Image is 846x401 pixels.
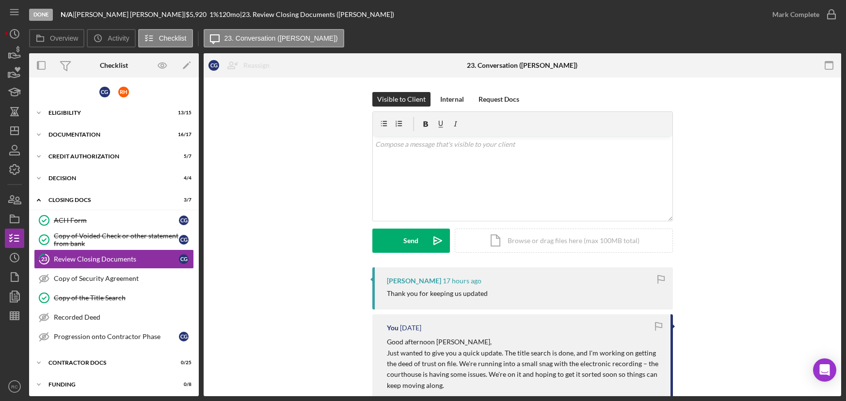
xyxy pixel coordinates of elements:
div: $5,920 [186,11,209,18]
div: Reassign [243,56,270,75]
div: Funding [48,382,167,387]
button: Activity [87,29,135,47]
div: 5 / 7 [174,154,192,159]
div: [PERSON_NAME] [PERSON_NAME] | [75,11,186,18]
button: Mark Complete [763,5,841,24]
div: 13 / 15 [174,110,192,116]
div: Decision [48,175,167,181]
div: Visible to Client [377,92,426,107]
div: C G [208,60,219,71]
label: Activity [108,34,129,42]
div: Send [403,229,418,253]
div: Copy of the Title Search [54,294,193,302]
div: CLOSING DOCS [48,197,167,203]
div: CREDIT AUTHORIZATION [48,154,167,159]
label: Checklist [159,34,187,42]
div: Internal [440,92,464,107]
div: Documentation [48,132,167,138]
div: 0 / 8 [174,382,192,387]
div: Thank you for keeping us updated [387,290,488,297]
div: C G [179,332,189,341]
div: Checklist [100,62,128,69]
a: ACH FormCG [34,211,194,230]
div: [PERSON_NAME] [387,277,441,285]
button: Request Docs [474,92,524,107]
div: 3 / 7 [174,197,192,203]
a: Copy of Voided Check or other statement from bankCG [34,230,194,249]
label: 23. Conversation ([PERSON_NAME]) [224,34,338,42]
time: 2025-09-17 02:14 [443,277,481,285]
text: RC [11,384,18,389]
label: Overview [50,34,78,42]
button: Visible to Client [372,92,431,107]
div: 120 mo [219,11,240,18]
p: Just wanted to give you a quick update. The title search is done, and I'm working on getting the ... [387,348,661,391]
div: Recorded Deed [54,313,193,321]
div: 23. Conversation ([PERSON_NAME]) [467,62,577,69]
div: You [387,324,399,332]
time: 2025-09-16 18:12 [400,324,421,332]
div: C G [99,87,110,97]
div: ACH Form [54,216,179,224]
div: 1 % [209,11,219,18]
div: Done [29,9,53,21]
a: Copy of Security Agreement [34,269,194,288]
div: Mark Complete [772,5,819,24]
button: Checklist [138,29,193,47]
tspan: 23 [41,256,47,262]
div: C G [179,235,189,245]
button: CGReassign [204,56,279,75]
div: Copy of Security Agreement [54,275,193,282]
div: Contractor Docs [48,360,167,366]
button: Send [372,229,450,253]
a: Copy of the Title Search [34,288,194,308]
div: C G [179,254,189,264]
button: Overview [29,29,84,47]
div: 16 / 17 [174,132,192,138]
div: Open Intercom Messenger [813,358,836,382]
div: Progression onto Contractor Phase [54,333,179,340]
button: RC [5,377,24,396]
b: N/A [61,10,73,18]
div: Request Docs [479,92,519,107]
div: C G [179,216,189,225]
div: 0 / 25 [174,360,192,366]
p: Good afternoon [PERSON_NAME], [387,337,661,347]
a: Recorded Deed [34,308,194,327]
div: Review Closing Documents [54,255,179,263]
div: Copy of Voided Check or other statement from bank [54,232,179,247]
button: 23. Conversation ([PERSON_NAME]) [204,29,344,47]
div: Eligibility [48,110,167,116]
a: 23Review Closing DocumentsCG [34,249,194,269]
div: R H [118,87,129,97]
a: Progression onto Contractor PhaseCG [34,327,194,346]
div: | 23. Review Closing Documents ([PERSON_NAME]) [240,11,394,18]
div: 4 / 4 [174,175,192,181]
div: | [61,11,75,18]
button: Internal [435,92,469,107]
